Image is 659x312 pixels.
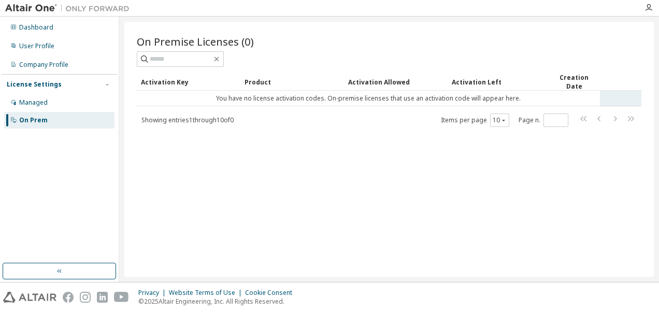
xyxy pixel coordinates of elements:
div: Cookie Consent [245,289,298,297]
button: 10 [493,116,507,124]
img: instagram.svg [80,292,91,303]
img: Altair One [5,3,135,13]
span: Page n. [519,114,568,127]
div: User Profile [19,42,54,50]
img: altair_logo.svg [3,292,56,303]
div: Activation Left [452,74,544,90]
div: Activation Allowed [348,74,443,90]
div: Creation Date [552,73,596,91]
img: facebook.svg [63,292,74,303]
div: Product [245,74,340,90]
div: Dashboard [19,23,53,32]
img: youtube.svg [114,292,129,303]
div: Managed [19,98,48,107]
div: Privacy [138,289,169,297]
span: Showing entries 1 through 10 of 0 [141,116,234,124]
div: Activation Key [141,74,236,90]
div: On Prem [19,116,48,124]
div: License Settings [7,80,62,89]
div: Website Terms of Use [169,289,245,297]
span: On Premise Licenses (0) [137,34,254,49]
img: linkedin.svg [97,292,108,303]
span: Items per page [441,114,509,127]
div: Company Profile [19,61,68,69]
td: You have no license activation codes. On-premise licenses that use an activation code will appear... [137,91,600,106]
p: © 2025 Altair Engineering, Inc. All Rights Reserved. [138,297,298,306]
